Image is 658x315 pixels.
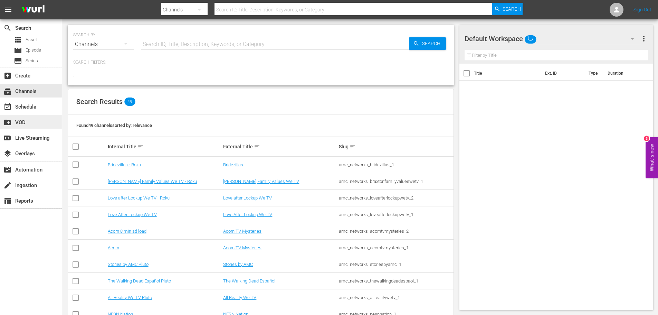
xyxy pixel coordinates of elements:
a: All Reality We TV Pluto [108,295,152,300]
button: more_vert [640,30,648,47]
span: Series [14,57,22,65]
a: [PERSON_NAME] Family Values We TV [223,179,299,184]
span: Reports [3,197,12,205]
span: sort [350,143,356,150]
div: amc_networks_storiesbyamc_1 [339,262,452,267]
span: Found 49 channels sorted by: relevance [76,123,152,128]
span: sort [137,143,144,150]
a: Stories by AMC Pluto [108,262,149,267]
a: Sign Out [633,7,651,12]
span: Automation [3,166,12,174]
a: Stories by AMC [223,262,253,267]
a: Bridezillas [223,162,243,167]
a: Love after Lockup We TV - Roku [108,195,170,201]
div: amc_networks_acorntvmysteries_1 [339,245,452,250]
span: Create [3,72,12,80]
a: Acorn TV Mysteries [223,229,261,234]
span: Search [503,3,521,15]
a: Acorn [108,245,119,250]
div: Default Workspace [465,29,641,48]
span: Episode [14,46,22,55]
div: amc_networks_braxtonfamilyvalueswetv_1 [339,179,452,184]
button: Open Feedback Widget [646,137,658,178]
button: Search [409,37,446,50]
div: amc_networks_thewalkingdeadespaol_1 [339,278,452,284]
a: Love After Lockup We TV [108,212,157,217]
th: Title [474,64,541,83]
div: amc_networks_acorntvmysteries_2 [339,229,452,234]
div: External Title [223,142,337,151]
span: Search [3,24,12,32]
span: 49 [124,98,135,106]
a: Bridezillas - Roku [108,162,141,167]
span: Asset [26,36,37,43]
div: amc_networks_bridezillas_1 [339,162,452,167]
th: Duration [603,64,645,83]
img: ans4CAIJ8jUAAAAAAAAAAAAAAAAAAAAAAAAgQb4GAAAAAAAAAAAAAAAAAAAAAAAAJMjXAAAAAAAAAAAAAAAAAAAAAAAAgAT5G... [17,2,50,18]
a: Love after Lockup We TV [223,195,272,201]
span: Search [419,37,446,50]
th: Ext. ID [541,64,585,83]
div: Internal Title [108,142,221,151]
a: Acorn TV Mysteries [223,245,261,250]
span: Search Results [76,98,123,106]
span: VOD [3,118,12,127]
p: Search Filters: [73,59,448,65]
span: Asset [14,36,22,44]
a: Acorn 8 min ad load [108,229,146,234]
span: Live Streaming [3,134,12,142]
span: Series [26,57,38,64]
span: more_vert [640,35,648,43]
a: The Walking Dead Español [223,278,275,284]
span: sort [254,143,260,150]
div: Channels [73,35,134,54]
span: Channels [3,87,12,95]
span: Episode [26,47,41,54]
span: Overlays [3,149,12,158]
a: All Reality We TV [223,295,256,300]
th: Type [584,64,603,83]
a: [PERSON_NAME] Family Values We TV - Roku [108,179,197,184]
a: Love After Lockup We TV [223,212,272,217]
button: Search [492,3,523,15]
div: amc_networks_loveafterlockupwetv_1 [339,212,452,217]
span: menu [4,6,12,14]
div: 3 [644,136,649,141]
span: Schedule [3,103,12,111]
div: Slug [339,142,452,151]
div: amc_networks_allrealitywetv_1 [339,295,452,300]
span: Ingestion [3,181,12,189]
div: amc_networks_loveafterlockupwetv_2 [339,195,452,201]
a: The Walking Dead Español Pluto [108,278,171,284]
